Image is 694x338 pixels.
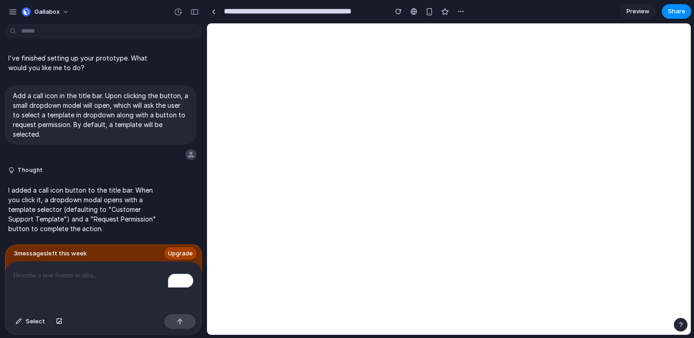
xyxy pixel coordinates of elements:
span: Select [26,317,45,326]
span: Preview [627,7,649,16]
div: To enrich screen reader interactions, please activate Accessibility in Grammarly extension settings [5,262,201,310]
span: Gallabox [34,7,60,17]
a: Upgrade [164,247,196,260]
p: I added a call icon button to the title bar. When you click it, a dropdown modal opens with a tem... [8,185,162,233]
button: Share [662,4,691,19]
button: Select [11,314,50,329]
span: Upgrade [168,249,193,258]
span: 3 message s left this week [14,249,87,258]
p: Add a call icon in the title bar. Upon clicking the button, a small dropdown model will open, whi... [13,91,188,139]
button: Gallabox [18,5,74,19]
p: I've finished setting up your prototype. What would you like me to do? [8,53,162,72]
span: Share [668,7,685,16]
a: Preview [620,4,656,19]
